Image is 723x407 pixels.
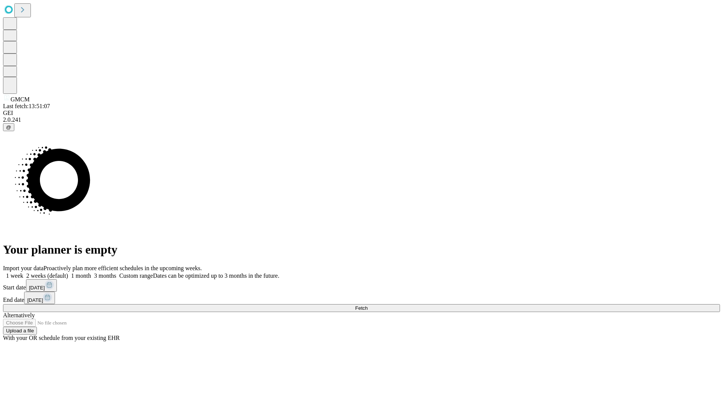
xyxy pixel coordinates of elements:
[3,279,720,292] div: Start date
[153,272,279,279] span: Dates can be optimized up to 3 months in the future.
[94,272,116,279] span: 3 months
[24,292,55,304] button: [DATE]
[3,103,50,109] span: Last fetch: 13:51:07
[44,265,202,271] span: Proactively plan more efficient schedules in the upcoming weeks.
[3,123,14,131] button: @
[3,116,720,123] div: 2.0.241
[119,272,153,279] span: Custom range
[29,285,45,291] span: [DATE]
[3,292,720,304] div: End date
[3,110,720,116] div: GEI
[3,265,44,271] span: Import your data
[26,272,68,279] span: 2 weeks (default)
[355,305,368,311] span: Fetch
[6,124,11,130] span: @
[3,312,35,318] span: Alternatively
[11,96,30,103] span: GMCM
[6,272,23,279] span: 1 week
[27,297,43,303] span: [DATE]
[3,335,120,341] span: With your OR schedule from your existing EHR
[71,272,91,279] span: 1 month
[3,243,720,257] h1: Your planner is empty
[26,279,57,292] button: [DATE]
[3,304,720,312] button: Fetch
[3,327,37,335] button: Upload a file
